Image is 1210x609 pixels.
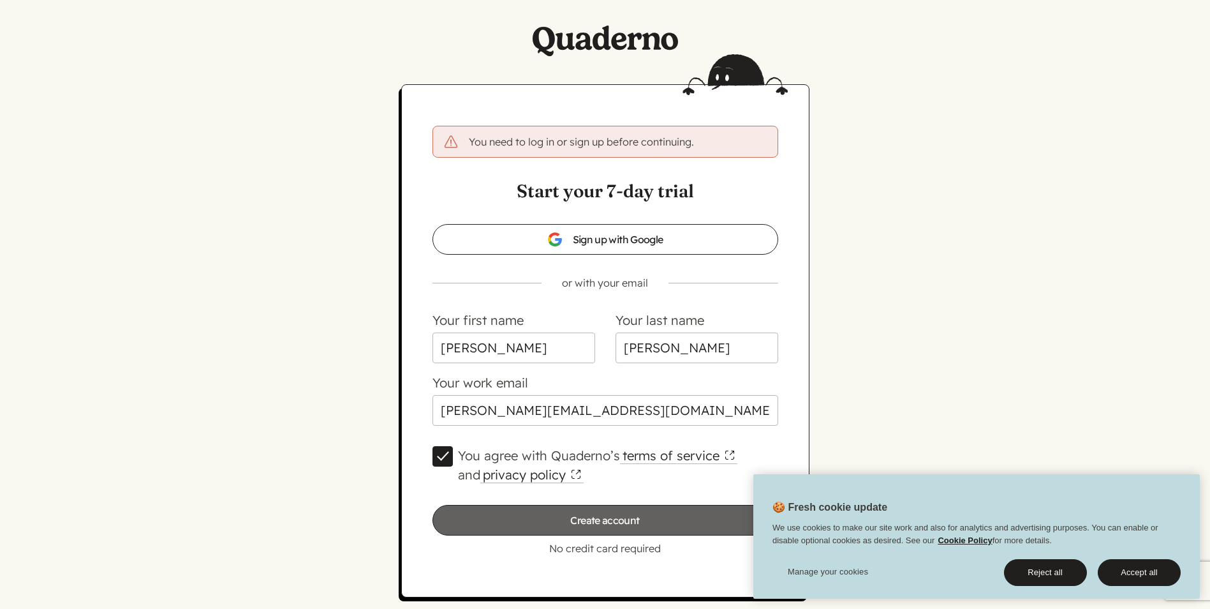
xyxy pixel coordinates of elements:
[432,312,524,328] label: Your first name
[432,541,778,556] p: No credit card required
[753,474,1200,599] div: Cookie banner
[620,447,737,464] a: terms of service
[938,536,992,545] a: Cookie Policy
[432,224,778,255] a: Sign up with Google
[412,275,799,290] p: or with your email
[432,375,528,391] label: Your work email
[547,232,663,247] span: Sign up with Google
[432,178,778,204] h1: Start your 7-day trial
[753,522,1200,553] div: We use cookies to make our site work and also for analytics and advertising purposes. You can ena...
[1004,559,1087,586] button: Reject all
[469,134,767,149] p: You need to log in or sign up before continuing.
[432,505,778,536] input: Create account
[753,474,1200,599] div: 🍪 Fresh cookie update
[753,500,887,522] h2: 🍪 Fresh cookie update
[1098,559,1181,586] button: Accept all
[458,446,778,485] label: You agree with Quaderno’s and
[772,559,884,585] button: Manage your cookies
[480,467,584,483] a: privacy policy
[616,312,704,328] label: Your last name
